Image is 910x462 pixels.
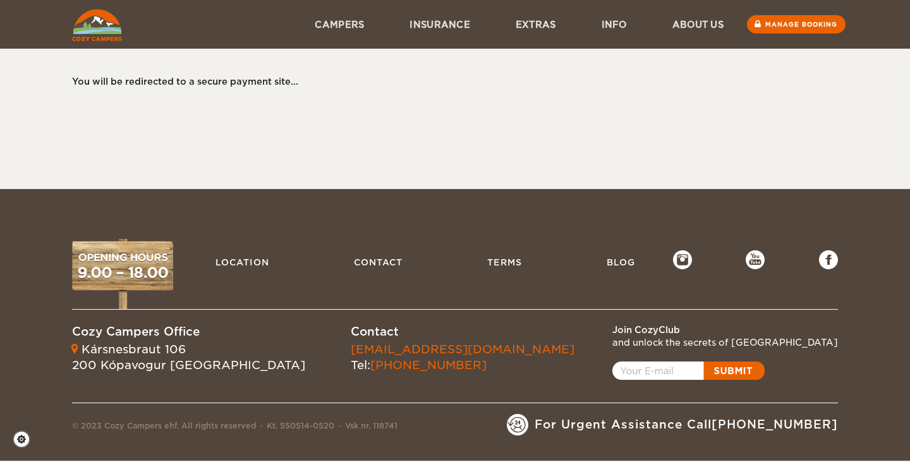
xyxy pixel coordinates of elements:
[72,9,122,41] img: Cozy Campers
[481,250,528,274] a: Terms
[348,250,409,274] a: Contact
[535,416,838,433] span: For Urgent Assistance Call
[72,420,397,435] div: © 2023 Cozy Campers ehf. All rights reserved Kt. 550514-0520 Vsk nr. 118741
[747,15,846,33] a: Manage booking
[209,250,276,274] a: Location
[351,341,574,374] div: Tel:
[370,358,487,372] a: [PHONE_NUMBER]
[712,418,838,431] a: [PHONE_NUMBER]
[13,430,39,448] a: Cookie settings
[351,324,574,340] div: Contact
[72,324,305,340] div: Cozy Campers Office
[600,250,641,274] a: Blog
[612,336,838,349] div: and unlock the secrets of [GEOGRAPHIC_DATA]
[72,341,305,374] div: Kársnesbraut 106 200 Kópavogur [GEOGRAPHIC_DATA]
[612,362,765,380] a: Open popup
[72,75,825,88] div: You will be redirected to a secure payment site...
[351,343,574,356] a: [EMAIL_ADDRESS][DOMAIN_NAME]
[612,324,838,336] div: Join CozyClub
